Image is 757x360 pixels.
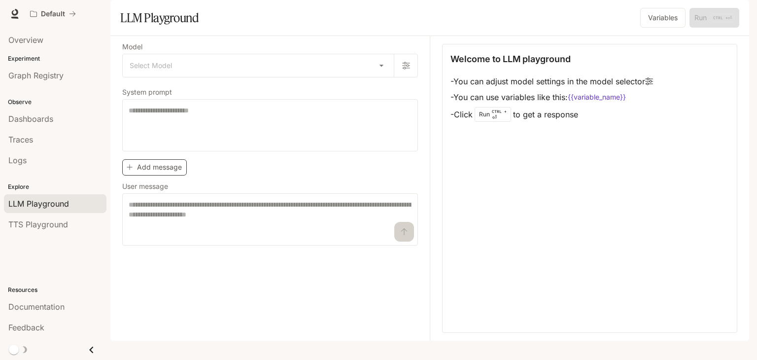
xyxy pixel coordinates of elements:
div: Select Model [123,54,394,77]
li: - You can adjust model settings in the model selector [450,73,653,89]
p: Welcome to LLM playground [450,52,571,66]
button: Add message [122,159,187,176]
li: - You can use variables like this: [450,89,653,105]
li: - Click to get a response [450,105,653,124]
p: Model [122,43,142,50]
button: Variables [640,8,686,28]
div: Run [475,107,511,122]
h1: LLM Playground [120,8,199,28]
span: Select Model [130,61,172,71]
p: System prompt [122,89,172,96]
p: Default [41,10,65,18]
p: CTRL + [492,108,507,114]
p: User message [122,183,168,190]
code: {{variable_name}} [568,92,626,102]
button: All workspaces [26,4,80,24]
p: ⏎ [492,108,507,120]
